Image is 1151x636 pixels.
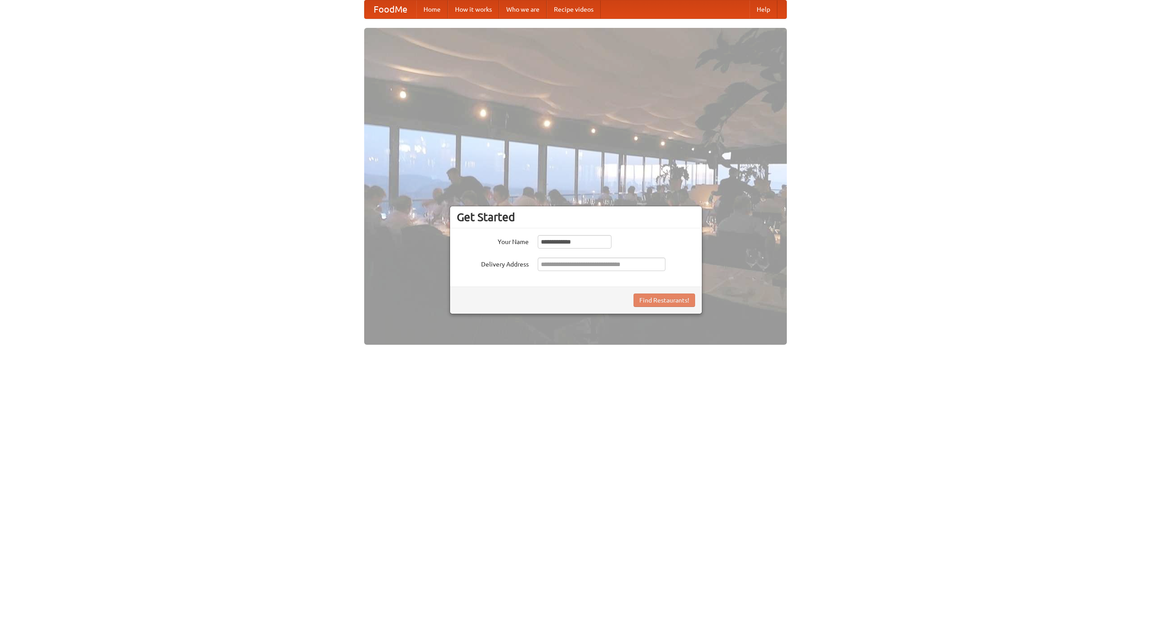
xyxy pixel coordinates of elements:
a: FoodMe [365,0,416,18]
h3: Get Started [457,210,695,224]
button: Find Restaurants! [633,294,695,307]
a: Who we are [499,0,547,18]
label: Delivery Address [457,258,529,269]
a: How it works [448,0,499,18]
a: Home [416,0,448,18]
a: Help [749,0,777,18]
a: Recipe videos [547,0,601,18]
label: Your Name [457,235,529,246]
